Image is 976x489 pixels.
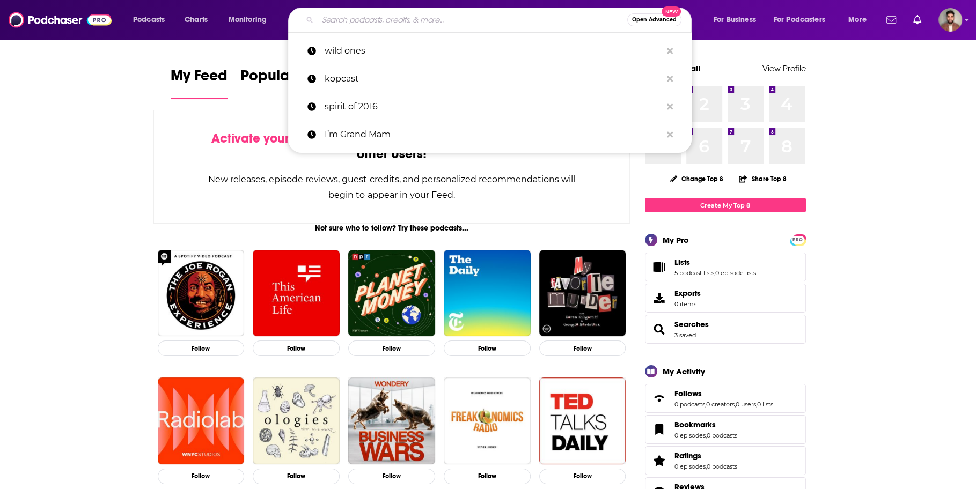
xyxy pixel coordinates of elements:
button: Show profile menu [938,8,962,32]
div: New releases, episode reviews, guest credits, and personalized recommendations will begin to appe... [208,172,576,203]
p: wild ones [325,37,662,65]
span: Bookmarks [674,420,716,429]
img: Business Wars [348,377,435,464]
a: Popular Feed [240,66,332,99]
a: 3 saved [674,331,696,339]
span: , [756,401,757,408]
a: 0 episode lists [715,269,756,277]
img: My Favorite Murder with Karen Kilgariff and Georgia Hardstark [539,250,626,337]
a: Bookmarks [649,422,670,437]
a: 0 podcasts [674,401,705,408]
img: Radiolab [158,377,245,464]
a: Lists [674,257,756,267]
a: Create My Top 8 [645,198,806,212]
a: spirit of 2016 [288,93,692,121]
button: Follow [158,469,245,484]
span: For Business [714,12,756,27]
img: TED Talks Daily [539,377,626,464]
span: Popular Feed [240,66,332,91]
button: Follow [539,469,626,484]
a: PRO [791,235,804,243]
span: , [705,401,706,408]
span: Searches [645,315,806,344]
button: open menu [841,11,880,28]
span: Monitoring [229,12,267,27]
span: 0 items [674,300,701,308]
button: Follow [444,469,531,484]
img: Planet Money [348,250,435,337]
img: The Joe Rogan Experience [158,250,245,337]
span: Podcasts [133,12,165,27]
a: The Daily [444,250,531,337]
button: Follow [348,469,435,484]
span: Charts [185,12,208,27]
div: My Pro [663,235,689,245]
span: More [848,12,867,27]
input: Search podcasts, credits, & more... [318,11,627,28]
span: , [714,269,715,277]
a: 0 creators [706,401,735,408]
img: This American Life [253,250,340,337]
span: Exports [674,288,701,298]
span: Follows [674,389,702,398]
span: Ratings [674,451,701,461]
span: My Feed [171,66,228,91]
span: , [706,463,707,470]
a: 0 podcasts [707,463,737,470]
a: My Feed [171,66,228,99]
a: View Profile [762,63,806,73]
a: wild ones [288,37,692,65]
p: kopcast [325,65,662,93]
a: Podchaser - Follow, Share and Rate Podcasts [9,10,112,30]
a: Searches [674,320,709,329]
a: Follows [649,391,670,406]
button: Share Top 8 [738,168,787,189]
a: Searches [649,322,670,337]
span: , [706,432,707,439]
a: 0 episodes [674,432,706,439]
a: 5 podcast lists [674,269,714,277]
span: New [662,6,681,17]
a: 0 lists [757,401,773,408]
a: Follows [674,389,773,398]
span: Activate your Feed [211,130,321,146]
a: kopcast [288,65,692,93]
a: 0 users [736,401,756,408]
span: Lists [674,257,690,267]
img: Ologies with Alie Ward [253,377,340,464]
span: Exports [649,291,670,306]
button: Open AdvancedNew [627,13,681,26]
span: Ratings [645,446,806,475]
button: Change Top 8 [664,172,730,186]
button: Follow [539,340,626,356]
a: 0 podcasts [707,432,737,439]
img: Freakonomics Radio [444,377,531,464]
span: Logged in as calmonaghan [938,8,962,32]
span: Bookmarks [645,415,806,444]
div: Not sure who to follow? Try these podcasts... [153,224,630,233]
a: Charts [178,11,214,28]
div: Search podcasts, credits, & more... [298,8,702,32]
button: open menu [221,11,281,28]
span: Lists [645,253,806,281]
a: Ratings [649,453,670,468]
a: Lists [649,260,670,275]
a: Exports [645,284,806,313]
img: User Profile [938,8,962,32]
button: open menu [706,11,769,28]
button: Follow [158,340,245,356]
span: , [735,401,736,408]
a: Show notifications dropdown [882,11,900,29]
p: spirit of 2016 [325,93,662,121]
a: Ratings [674,451,737,461]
